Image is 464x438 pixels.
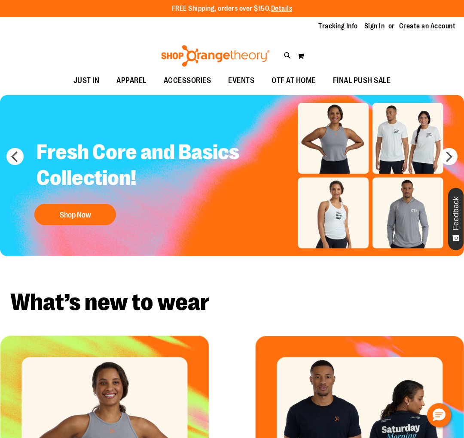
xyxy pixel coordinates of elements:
span: Feedback [452,196,460,230]
p: FREE Shipping, orders over $150. [172,4,293,14]
a: Fresh Core and Basics Collection! Shop Now [30,133,259,230]
a: Tracking Info [318,21,358,31]
a: OTF AT HOME [263,71,324,91]
a: EVENTS [220,71,263,91]
span: EVENTS [228,71,254,90]
h2: Fresh Core and Basics Collection! [30,133,259,199]
img: Shop Orangetheory [160,45,271,67]
span: OTF AT HOME [272,71,316,90]
button: Hello, have a question? Let’s chat. [427,403,451,427]
button: Shop Now [34,204,116,225]
a: Details [271,5,293,12]
button: Feedback - Show survey [448,187,464,251]
span: ACCESSORIES [164,71,211,90]
span: JUST IN [73,71,100,90]
span: APPAREL [116,71,147,90]
a: Sign In [364,21,385,31]
a: Create an Account [399,21,456,31]
button: prev [6,148,24,165]
a: APPAREL [108,71,155,91]
button: next [440,148,458,165]
a: ACCESSORIES [155,71,220,91]
a: FINAL PUSH SALE [324,71,400,91]
span: FINAL PUSH SALE [333,71,391,90]
h2: What’s new to wear [10,291,454,314]
a: JUST IN [65,71,108,91]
